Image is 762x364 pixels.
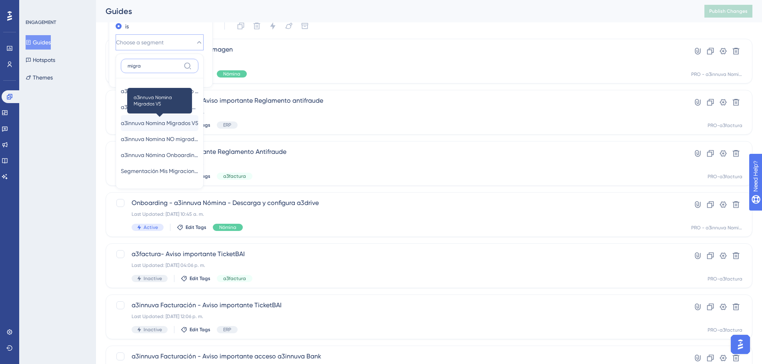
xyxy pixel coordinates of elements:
[223,173,246,179] span: a3factura
[128,63,180,69] input: Search for a segment
[121,131,198,147] button: a3innuva Nomina NO migrados a3nom
[132,352,662,361] span: a3innuva Facturación - Aviso importante acceso a3innuva Bank
[223,71,240,77] span: Nómina
[708,276,742,282] div: PRO-a3factura
[121,134,198,144] span: a3innuva Nomina NO migrados a3nom
[219,224,236,231] span: Nómina
[691,225,742,231] div: PRO - a3innuva Nomina
[121,83,198,99] button: a3innuva Nómina - Refuerzo integración a3doc Migrados V5
[132,198,662,208] span: Onboarding - a3innuva Nómina - Descarga y configura a3drive
[132,313,662,320] div: Last Updated: [DATE] 12:06 p. m.
[691,71,742,78] div: PRO - a3innuva Nomina
[134,94,186,107] span: a3innuva Nomina Migrados V5
[144,275,162,282] span: Inactive
[106,6,684,17] div: Guides
[121,102,198,112] span: a3innuva Nómina mensaje final Migrados V5
[181,326,210,333] button: Edit Tags
[708,173,742,180] div: PRO-a3factura
[177,224,206,231] button: Edit Tags
[26,19,56,26] div: ENGAGEMENT
[190,326,210,333] span: Edit Tags
[121,118,198,128] span: a3innuva Nomina Migrados V5
[121,147,198,163] button: a3innuva Nómina Onboarding Migrados V5
[132,160,662,166] div: Last Updated: [DATE] 09:37 a. m.
[121,99,198,115] button: a3innuva Nómina mensaje final Migrados V5
[728,332,752,356] iframe: UserGuiding AI Assistant Launcher
[116,38,164,47] span: Choose a segment
[144,326,162,333] span: Inactive
[144,224,158,231] span: Active
[223,122,231,128] span: ERP
[19,2,50,12] span: Need Help?
[116,34,204,50] button: Choose a segment
[121,166,198,176] span: Segmentación Mis Migracions Mi WK
[121,86,198,96] span: a3innuva Nómina - Refuerzo integración a3doc Migrados V5
[132,96,662,105] span: a3innuva Facturación - Aviso importante Reglamento antifraude
[121,150,198,160] span: a3innuva Nómina Onboarding Migrados V5
[26,53,55,67] button: Hotspots
[186,224,206,231] span: Edit Tags
[132,58,662,64] div: Last Updated: [DATE] 08:25 a. m.
[121,163,198,179] button: Segmentación Mis Migracions Mi WK
[704,5,752,18] button: Publish Changes
[132,211,662,217] div: Last Updated: [DATE] 10:45 a. m.
[708,122,742,129] div: PRO-a3factura
[223,326,231,333] span: ERP
[121,115,198,131] button: a3innuva Nomina Migrados V5a3innuva Nomina Migrados V5
[125,22,129,31] label: is
[708,327,742,333] div: PRO-a3factura
[132,262,662,269] div: Last Updated: [DATE] 04:06 p. m.
[709,8,748,14] span: Publish Changes
[26,70,53,85] button: Themes
[132,147,662,157] span: a3factura- Aviso importante Reglamento Antifraude
[181,275,210,282] button: Edit Tags
[132,45,662,54] span: a3innuva Nómina - Nueva imagen
[132,109,662,115] div: Last Updated: [DATE] 09:43 a. m.
[132,249,662,259] span: a3factura- Aviso importante TicketBAI
[223,275,246,282] span: a3factura
[190,275,210,282] span: Edit Tags
[26,35,51,50] button: Guides
[132,300,662,310] span: a3innuva Facturación - Aviso importante TicketBAI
